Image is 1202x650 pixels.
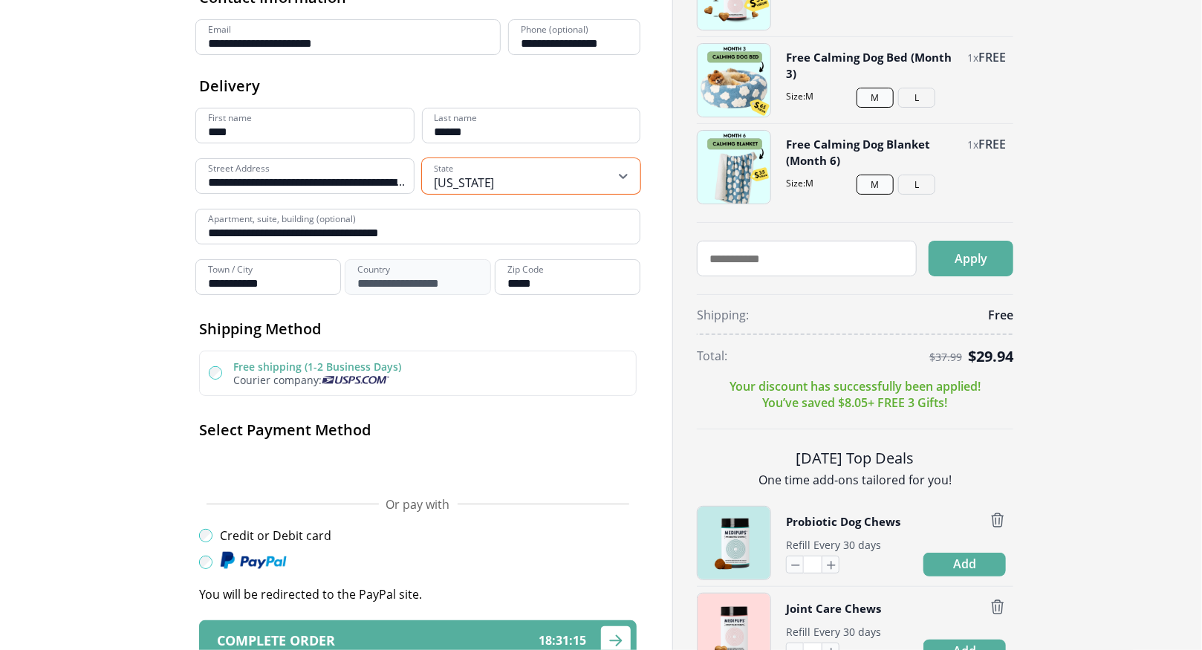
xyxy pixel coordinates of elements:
span: Or pay with [386,496,450,513]
img: Paypal [220,551,287,571]
span: FREE [978,49,1006,65]
span: Refill Every 30 days [786,538,881,552]
img: Usps courier company [322,376,389,384]
span: 1 x [967,137,978,152]
button: L [898,175,935,195]
button: Apply [929,241,1013,276]
img: Free Calming Dog Blanket (Month 6) [698,131,770,204]
p: Your discount has successfully been applied! You’ve saved $ 8.05 + FREE 3 Gifts! [730,378,981,411]
span: Complete order [217,634,335,648]
button: Probiotic Dog Chews [786,512,900,532]
button: L [898,88,935,108]
span: Shipping: [697,307,749,323]
button: M [857,88,894,108]
button: Free Calming Dog Blanket (Month 6) [786,136,960,169]
button: Free Calming Dog Bed (Month 3) [786,49,960,82]
span: Courier company: [233,373,322,387]
span: Size: M [786,90,1006,103]
button: Add [923,553,1006,576]
span: $ 29.94 [968,346,1013,366]
h2: [DATE] Top Deals [697,447,1013,469]
span: Free [988,307,1013,323]
div: [US_STATE] [435,175,495,191]
span: FREE [978,136,1006,152]
img: Free Calming Dog Bed (Month 3) [698,44,770,117]
button: M [857,175,894,195]
p: One time add-ons tailored for you! [697,472,1013,488]
span: 18 : 31 : 15 [539,634,586,648]
span: 1 x [967,51,978,65]
span: Refill Every 30 days [786,625,881,639]
img: Probiotic Dog Chews [698,507,770,579]
h2: Select Payment Method [199,420,637,440]
span: Delivery [199,76,260,96]
label: Credit or Debit card [220,527,331,544]
p: You will be redirected to the PayPal site. [199,586,637,602]
button: Joint Care Chews [786,599,881,619]
label: Free shipping (1-2 Business Days) [233,360,401,374]
span: $ 37.99 [929,351,962,363]
iframe: Secure payment button frame [199,452,637,481]
h2: Shipping Method [199,319,637,339]
span: Total: [697,348,727,364]
span: Size: M [786,177,1006,189]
